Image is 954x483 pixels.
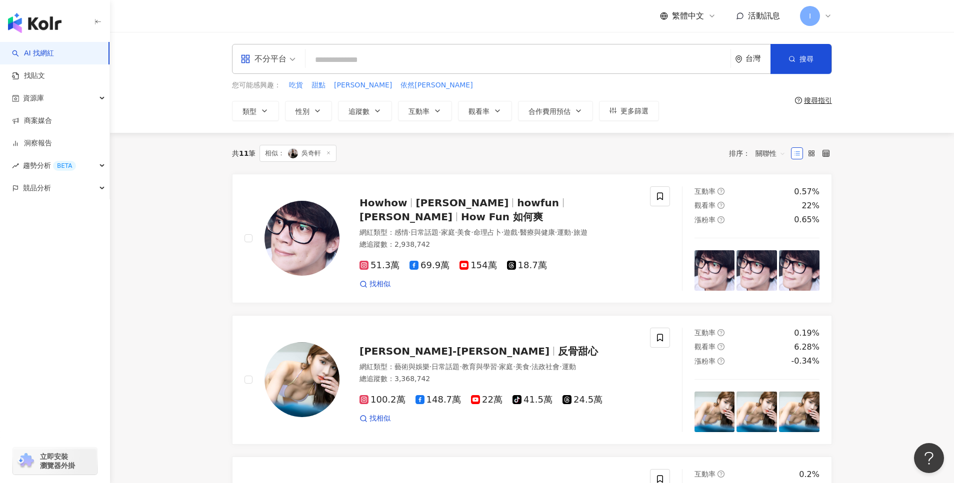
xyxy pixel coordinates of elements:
[8,13,61,33] img: logo
[359,345,549,357] span: [PERSON_NAME]-[PERSON_NAME]
[394,363,429,371] span: 藝術與娛樂
[438,228,440,236] span: ·
[232,149,255,157] div: 共 筆
[232,80,281,90] span: 您可能感興趣：
[53,161,76,171] div: BETA
[12,48,54,58] a: searchAI 找網紅
[408,107,429,115] span: 互動率
[240,54,250,64] span: appstore
[694,187,715,195] span: 互動率
[410,228,438,236] span: 日常話題
[359,414,390,424] a: 找相似
[694,201,715,209] span: 觀看率
[459,363,461,371] span: ·
[518,101,593,121] button: 合作費用預估
[295,107,309,115] span: 性別
[717,358,724,365] span: question-circle
[408,228,410,236] span: ·
[779,392,819,432] img: post-image
[259,145,336,162] span: 吳奇軒
[794,186,819,197] div: 0.57%
[471,395,502,405] span: 22萬
[694,329,715,337] span: 互動率
[265,148,284,159] span: 相似：
[804,96,832,104] div: 搜尋指引
[359,240,638,250] div: 總追蹤數 ： 2,938,742
[242,107,256,115] span: 類型
[462,363,497,371] span: 教育與學習
[12,138,52,148] a: 洞察報告
[672,10,704,21] span: 繁體中文
[529,363,531,371] span: ·
[359,211,452,223] span: [PERSON_NAME]
[507,260,547,271] span: 18.7萬
[232,315,832,445] a: KOL Avatar[PERSON_NAME]-[PERSON_NAME]反骨甜心網紅類型：藝術與娛樂·日常話題·教育與學習·家庭·美食·法政社會·運動總追蹤數：3,368,742100.2萬1...
[285,101,332,121] button: 性別
[359,362,638,372] div: 網紅類型 ：
[528,107,570,115] span: 合作費用預估
[531,363,559,371] span: 法政社會
[348,107,369,115] span: 追蹤數
[558,345,598,357] span: 反骨甜心
[429,363,431,371] span: ·
[571,228,573,236] span: ·
[415,197,508,209] span: [PERSON_NAME]
[735,55,742,63] span: environment
[694,216,715,224] span: 漲粉率
[517,228,519,236] span: ·
[473,228,501,236] span: 命理占卜
[431,363,459,371] span: 日常話題
[12,162,19,169] span: rise
[503,228,517,236] span: 遊戲
[557,228,571,236] span: 運動
[240,51,286,67] div: 不分平台
[359,260,399,271] span: 51.3萬
[559,363,561,371] span: ·
[12,116,52,126] a: 商案媒合
[517,197,559,209] span: howfun
[23,177,51,199] span: 競品分析
[468,107,489,115] span: 觀看率
[799,55,813,63] span: 搜尋
[717,329,724,336] span: question-circle
[398,101,452,121] button: 互動率
[795,97,802,104] span: question-circle
[369,279,390,289] span: 找相似
[555,228,557,236] span: ·
[794,214,819,225] div: 0.65%
[12,71,45,81] a: 找貼文
[400,80,473,91] button: 依然[PERSON_NAME]
[770,44,831,74] button: 搜尋
[40,452,75,470] span: 立即安裝 瀏覽器外掛
[801,200,819,211] div: 22%
[809,10,811,21] span: I
[694,343,715,351] span: 觀看率
[359,228,638,238] div: 網紅類型 ：
[799,469,819,480] div: 0.2%
[409,260,449,271] span: 69.9萬
[457,228,471,236] span: 美食
[729,145,791,161] div: 排序：
[779,250,819,291] img: post-image
[288,80,303,91] button: 吃貨
[232,101,279,121] button: 類型
[694,392,735,432] img: post-image
[415,395,461,405] span: 148.7萬
[239,149,248,157] span: 11
[338,101,392,121] button: 追蹤數
[914,443,944,473] iframe: Help Scout Beacon - Open
[694,357,715,365] span: 漲粉率
[794,342,819,353] div: 6.28%
[232,174,832,303] a: KOL AvatarHowhow[PERSON_NAME]howfun[PERSON_NAME]How Fun 如何爽網紅類型：感情·日常話題·家庭·美食·命理占卜·遊戲·醫療與健康·運動·旅遊...
[359,374,638,384] div: 總追蹤數 ： 3,368,742
[599,101,659,121] button: 更多篩選
[736,250,777,291] img: post-image
[520,228,555,236] span: 醫療與健康
[471,228,473,236] span: ·
[459,260,496,271] span: 154萬
[745,54,770,63] div: 台灣
[497,363,499,371] span: ·
[717,202,724,209] span: question-circle
[736,392,777,432] img: post-image
[512,395,552,405] span: 41.5萬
